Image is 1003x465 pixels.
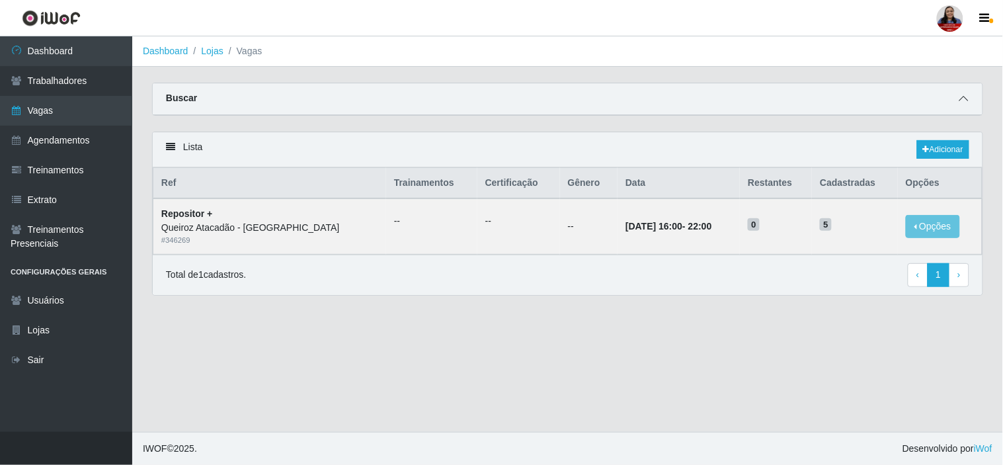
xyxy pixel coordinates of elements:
th: Certificação [477,168,560,199]
a: 1 [928,263,950,287]
th: Opções [898,168,983,199]
nav: pagination [908,263,969,287]
strong: Repositor + [161,208,212,219]
th: Ref [153,168,386,199]
th: Data [618,168,740,199]
p: Total de 1 cadastros. [166,268,246,282]
ul: -- [485,214,552,228]
span: › [957,269,961,280]
span: ‹ [916,269,920,280]
span: 0 [748,218,760,232]
time: [DATE] 16:00 [625,221,682,232]
span: © 2025 . [143,442,197,456]
img: CoreUI Logo [22,10,81,26]
div: Queiroz Atacadão - [GEOGRAPHIC_DATA] [161,221,378,235]
a: Adicionar [917,140,969,159]
span: IWOF [143,443,167,454]
td: -- [560,198,618,254]
a: Dashboard [143,46,188,56]
a: Previous [908,263,928,287]
li: Vagas [223,44,262,58]
th: Restantes [740,168,812,199]
span: 5 [820,218,832,232]
a: Lojas [201,46,223,56]
strong: Buscar [166,93,197,103]
button: Opções [906,215,960,238]
a: iWof [974,443,992,454]
div: Lista [153,132,983,167]
div: # 346269 [161,235,378,246]
th: Gênero [560,168,618,199]
th: Trainamentos [386,168,477,199]
nav: breadcrumb [132,36,1003,67]
time: 22:00 [688,221,712,232]
span: Desenvolvido por [903,442,992,456]
ul: -- [394,214,469,228]
strong: - [625,221,711,232]
th: Cadastradas [812,168,898,199]
a: Next [949,263,969,287]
